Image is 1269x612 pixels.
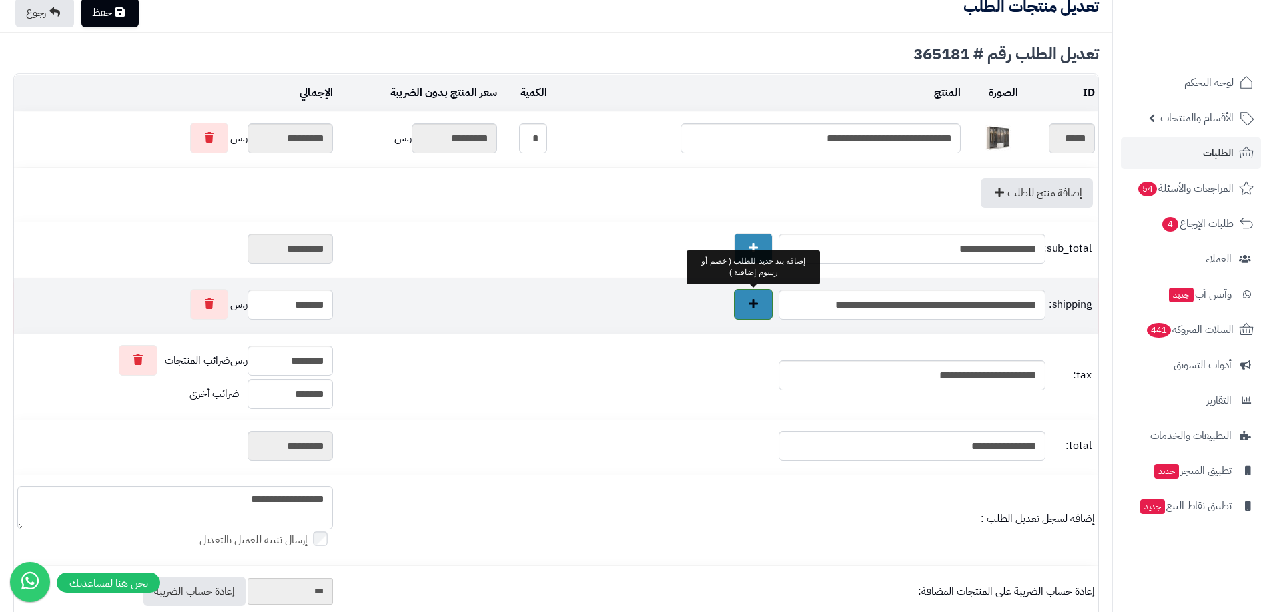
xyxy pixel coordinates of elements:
div: ر.س [340,123,497,153]
span: السلات المتروكة [1146,320,1234,339]
span: ضرائب أخرى [189,386,240,402]
span: ضرائب المنتجات [165,353,230,368]
div: إضافة لسجل تعديل الطلب : [340,511,1095,527]
a: التقارير [1121,384,1261,416]
span: التقارير [1206,391,1232,410]
span: وآتس آب [1168,285,1232,304]
a: طلبات الإرجاع4 [1121,208,1261,240]
td: المنتج [550,75,964,111]
div: ر.س [17,345,333,376]
a: العملاء [1121,243,1261,275]
img: 1742133607-110103010022.1-40x40.jpg [985,125,1011,151]
span: 441 [1146,322,1172,338]
td: الصورة [964,75,1022,111]
span: sub_total: [1049,241,1092,256]
img: logo-2.png [1178,10,1256,38]
span: الأقسام والمنتجات [1160,109,1234,127]
span: tax: [1049,368,1092,383]
span: shipping: [1049,297,1092,312]
a: السلات المتروكة441 [1121,314,1261,346]
div: إضافة بند جديد للطلب ( خصم أو رسوم إضافية ) [687,250,820,284]
span: تطبيق نقاط البيع [1139,497,1232,515]
td: سعر المنتج بدون الضريبة [336,75,500,111]
span: جديد [1140,499,1165,514]
span: أدوات التسويق [1174,356,1232,374]
a: الطلبات [1121,137,1261,169]
input: إرسال تنبيه للعميل بالتعديل [313,531,328,546]
div: ر.س [17,123,333,153]
span: التطبيقات والخدمات [1150,426,1232,445]
a: أدوات التسويق [1121,349,1261,381]
div: تعديل الطلب رقم # 365181 [13,46,1099,62]
div: ر.س [17,289,333,320]
a: المراجعات والأسئلة54 [1121,172,1261,204]
span: لوحة التحكم [1184,73,1234,92]
td: ID [1021,75,1098,111]
td: الكمية [500,75,550,111]
a: إضافة منتج للطلب [981,178,1093,208]
span: total: [1049,438,1092,454]
span: المراجعات والأسئلة [1137,179,1234,198]
span: الطلبات [1203,144,1234,162]
td: الإجمالي [14,75,336,111]
span: طلبات الإرجاع [1161,214,1234,233]
div: إعادة حساب الضريبة على المنتجات المضافة: [340,584,1095,599]
a: وآتس آبجديد [1121,278,1261,310]
span: العملاء [1206,250,1232,268]
span: جديد [1154,464,1179,479]
a: إعادة حساب الضريبة [143,577,246,606]
span: تطبيق المتجر [1153,461,1232,480]
a: تطبيق المتجرجديد [1121,455,1261,487]
label: إرسال تنبيه للعميل بالتعديل [199,533,333,548]
span: 54 [1138,181,1158,197]
a: التطبيقات والخدمات [1121,420,1261,452]
a: تطبيق نقاط البيعجديد [1121,490,1261,522]
a: لوحة التحكم [1121,67,1261,99]
span: جديد [1169,288,1194,302]
span: 4 [1162,216,1179,232]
